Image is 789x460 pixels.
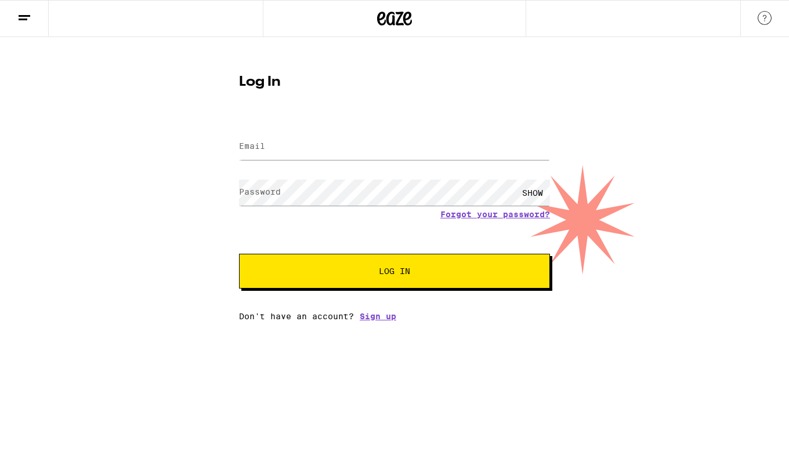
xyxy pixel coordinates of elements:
[440,210,550,219] a: Forgot your password?
[239,134,550,160] input: Email
[239,75,550,89] h1: Log In
[515,180,550,206] div: SHOW
[379,267,410,275] span: Log In
[239,141,265,151] label: Email
[239,187,281,196] label: Password
[239,254,550,289] button: Log In
[239,312,550,321] div: Don't have an account?
[360,312,396,321] a: Sign up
